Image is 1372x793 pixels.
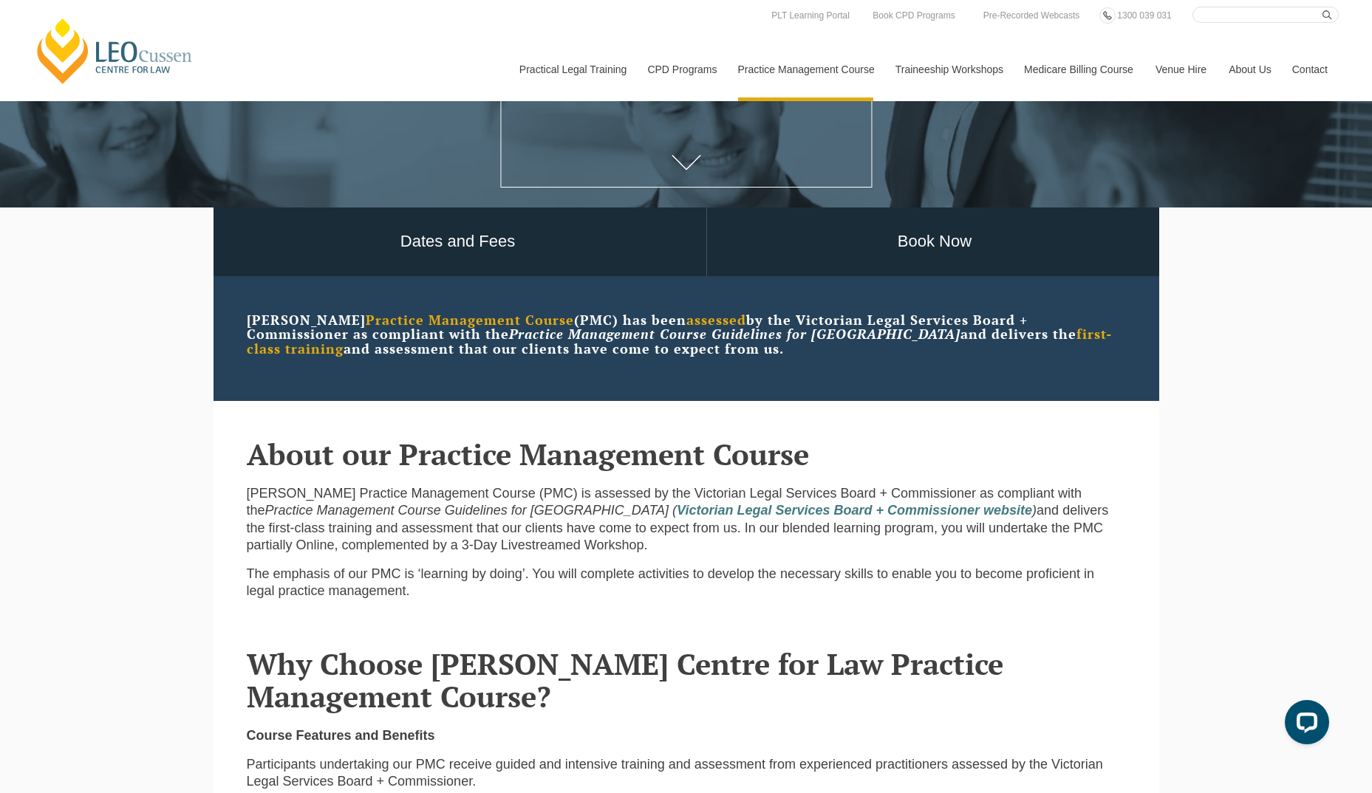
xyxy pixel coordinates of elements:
[636,38,726,101] a: CPD Programs
[686,311,746,329] strong: assessed
[210,207,706,276] a: Dates and Fees
[247,648,1126,713] h2: Why Choose [PERSON_NAME] Centre for Law Practice Management Course?
[247,566,1126,600] p: The emphasis of our PMC is ‘learning by doing’. You will complete activities to develop the neces...
[33,16,197,86] a: [PERSON_NAME] Centre for Law
[1281,38,1339,101] a: Contact
[509,325,960,343] em: Practice Management Course Guidelines for [GEOGRAPHIC_DATA]
[1117,10,1171,21] span: 1300 039 031
[247,313,1126,357] p: [PERSON_NAME] (PMC) has been by the Victorian Legal Services Board + Commissioner as compliant wi...
[768,7,853,24] a: PLT Learning Portal
[247,438,1126,470] h2: About our Practice Management Course
[707,207,1163,276] a: Book Now
[1144,38,1218,101] a: Venue Hire
[265,503,1037,518] em: Practice Management Course Guidelines for [GEOGRAPHIC_DATA] ( )
[1218,38,1281,101] a: About Us
[677,503,1032,518] a: Victorian Legal Services Board + Commissioner website
[727,38,884,101] a: Practice Management Course
[247,325,1112,357] strong: first-class training
[508,38,637,101] a: Practical Legal Training
[884,38,1013,101] a: Traineeship Workshops
[1013,38,1144,101] a: Medicare Billing Course
[1113,7,1175,24] a: 1300 039 031
[366,311,574,329] strong: Practice Management Course
[869,7,958,24] a: Book CPD Programs
[247,756,1126,791] p: Participants undertaking our PMC receive guided and intensive training and assessment from experi...
[247,485,1126,555] p: [PERSON_NAME] Practice Management Course (PMC) is assessed by the Victorian Legal Services Board ...
[980,7,1084,24] a: Pre-Recorded Webcasts
[1273,694,1335,756] iframe: LiveChat chat widget
[247,728,435,743] strong: Course Features and Benefits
